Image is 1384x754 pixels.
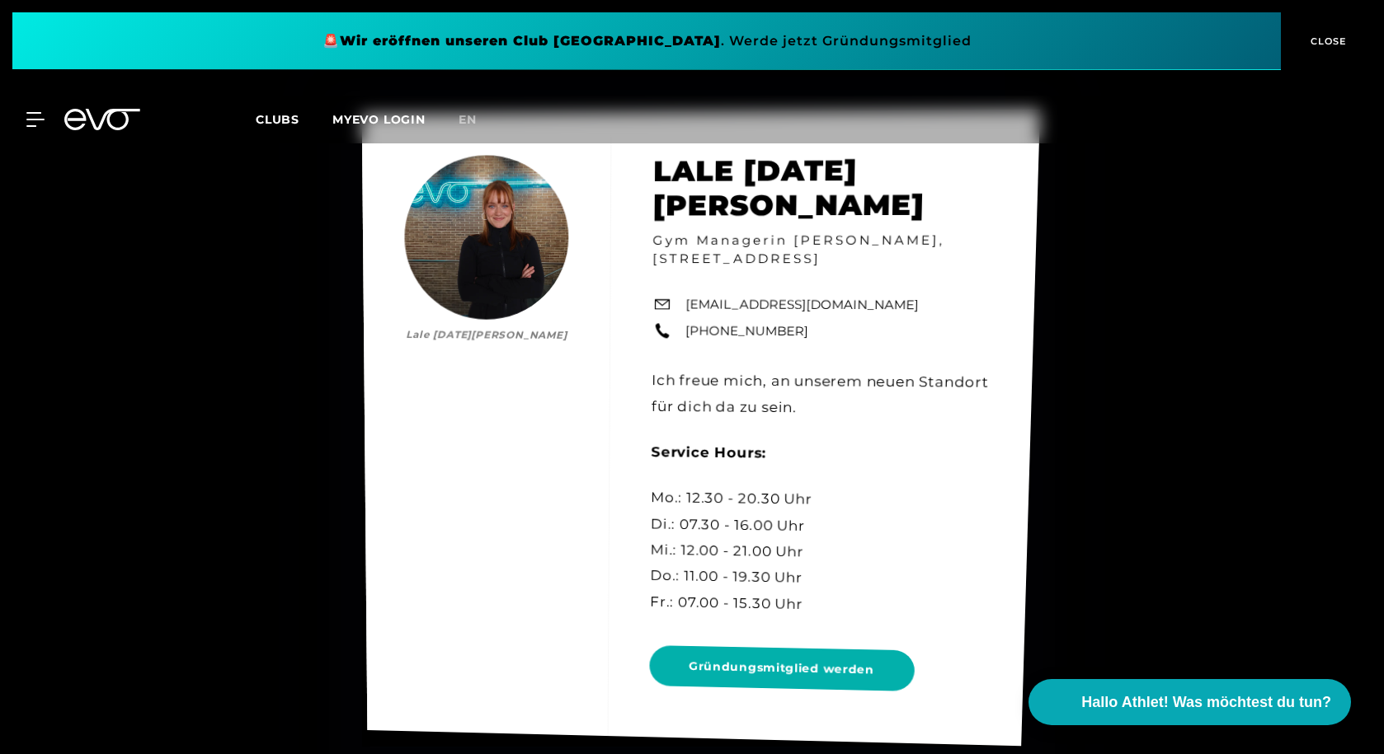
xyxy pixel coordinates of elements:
[689,658,874,678] span: Gründungsmitglied werden
[1029,679,1351,725] button: Hallo Athlet! Was möchtest du tun?
[1306,34,1347,49] span: CLOSE
[685,322,808,341] a: [PHONE_NUMBER]
[256,112,299,127] span: Clubs
[1281,12,1372,70] button: CLOSE
[256,111,332,127] a: Clubs
[459,112,477,127] span: en
[1081,691,1331,714] span: Hallo Athlet! Was möchtest du tun?
[649,634,921,704] a: Gründungsmitglied werden
[459,110,497,129] a: en
[685,295,919,314] a: [EMAIL_ADDRESS][DOMAIN_NAME]
[332,112,426,127] a: MYEVO LOGIN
